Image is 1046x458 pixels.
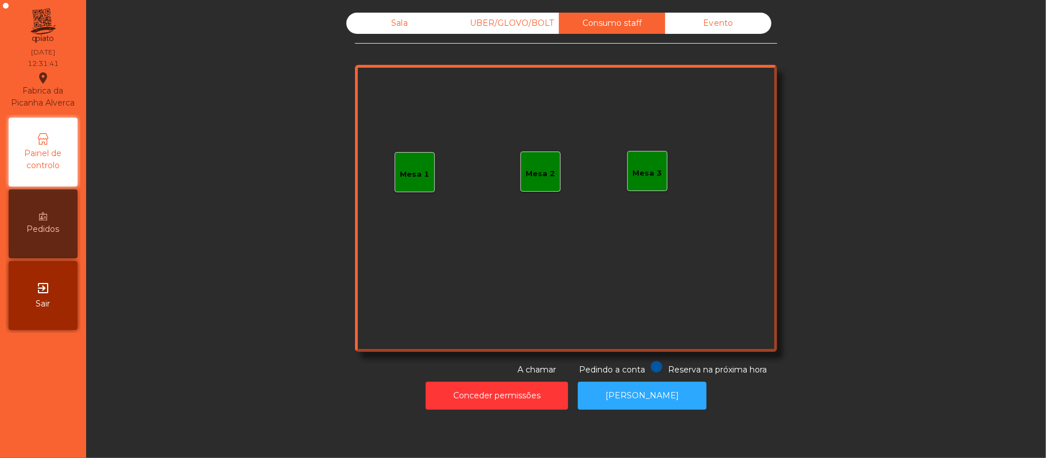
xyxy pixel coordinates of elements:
[36,298,51,310] span: Sair
[633,168,662,179] div: Mesa 3
[578,382,707,410] button: [PERSON_NAME]
[665,13,771,34] div: Evento
[518,364,556,375] span: A chamar
[526,168,555,180] div: Mesa 2
[9,71,77,109] div: Fabrica da Picanha Alverca
[36,281,50,295] i: exit_to_app
[453,13,559,34] div: UBER/GLOVO/BOLT
[31,47,55,57] div: [DATE]
[27,223,60,235] span: Pedidos
[28,59,59,69] div: 12:31:41
[668,364,767,375] span: Reserva na próxima hora
[426,382,568,410] button: Conceder permissões
[346,13,453,34] div: Sala
[29,6,57,46] img: qpiato
[559,13,665,34] div: Consumo staff
[400,169,430,180] div: Mesa 1
[579,364,645,375] span: Pedindo a conta
[36,71,50,85] i: location_on
[11,148,75,172] span: Painel de controlo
